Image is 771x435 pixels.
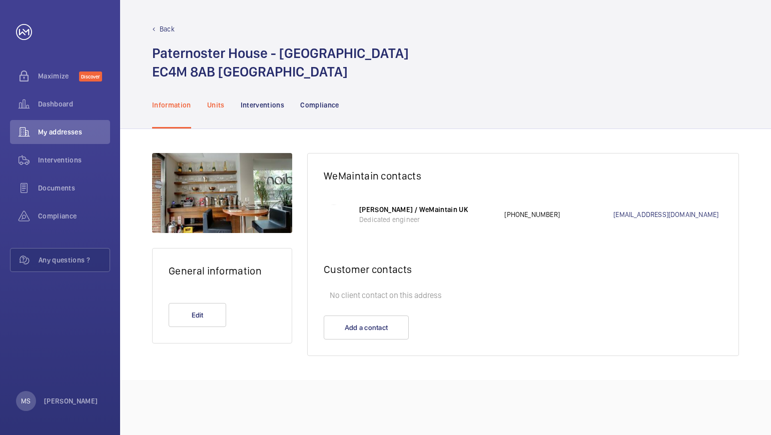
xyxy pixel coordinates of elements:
[79,71,102,81] span: Discover
[38,211,110,221] span: Compliance
[359,204,494,214] p: [PERSON_NAME] / WeMaintain UK
[324,169,722,182] h2: WeMaintain contacts
[38,155,110,165] span: Interventions
[44,396,98,406] p: [PERSON_NAME]
[169,303,226,327] button: Edit
[324,315,409,339] button: Add a contact
[160,24,175,34] p: Back
[613,209,722,219] a: [EMAIL_ADDRESS][DOMAIN_NAME]
[504,209,613,219] p: [PHONE_NUMBER]
[169,264,276,277] h2: General information
[241,100,285,110] p: Interventions
[207,100,225,110] p: Units
[38,183,110,193] span: Documents
[324,285,722,305] p: No client contact on this address
[300,100,339,110] p: Compliance
[152,100,191,110] p: Information
[152,44,409,81] h1: Paternoster House - [GEOGRAPHIC_DATA] EC4M 8AB [GEOGRAPHIC_DATA]
[324,263,722,275] h2: Customer contacts
[38,71,79,81] span: Maximize
[21,396,31,406] p: MS
[38,127,110,137] span: My addresses
[38,99,110,109] span: Dashboard
[39,255,110,265] span: Any questions ?
[359,214,494,224] p: Dedicated engineer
